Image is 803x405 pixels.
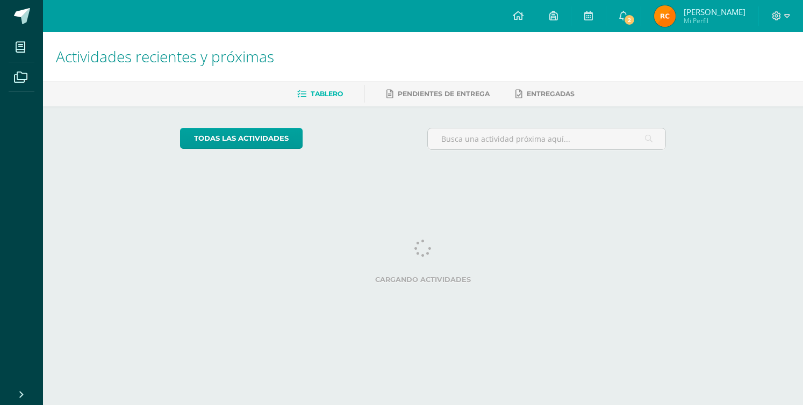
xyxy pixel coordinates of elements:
label: Cargando actividades [180,276,666,284]
span: [PERSON_NAME] [684,6,745,17]
span: Pendientes de entrega [398,90,490,98]
a: todas las Actividades [180,128,303,149]
span: Mi Perfil [684,16,745,25]
a: Entregadas [515,85,575,103]
span: Actividades recientes y próximas [56,46,274,67]
span: Tablero [311,90,343,98]
a: Tablero [297,85,343,103]
a: Pendientes de entrega [386,85,490,103]
input: Busca una actividad próxima aquí... [428,128,666,149]
span: 2 [623,14,635,26]
span: Entregadas [527,90,575,98]
img: 55195ca70ba9e5f0b60e465901e46512.png [654,5,676,27]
